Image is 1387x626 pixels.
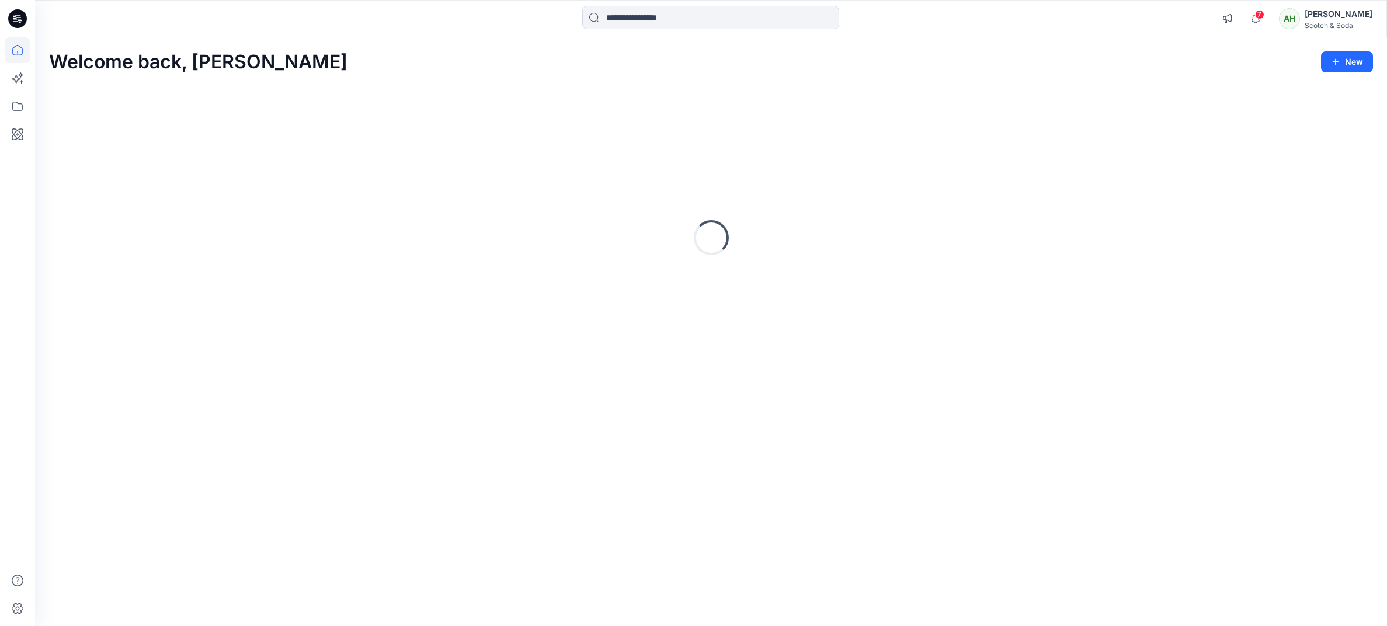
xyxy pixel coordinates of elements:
div: Scotch & Soda [1305,21,1372,30]
div: AH [1279,8,1300,29]
span: 7 [1255,10,1264,19]
h2: Welcome back, [PERSON_NAME] [49,51,347,73]
div: [PERSON_NAME] [1305,7,1372,21]
button: New [1321,51,1373,72]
